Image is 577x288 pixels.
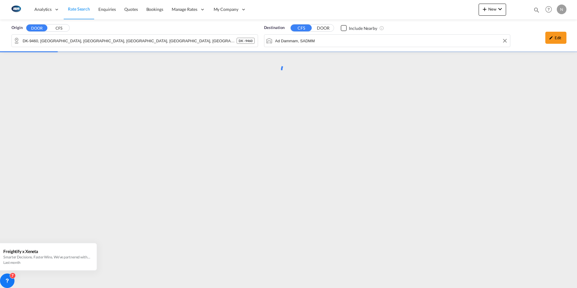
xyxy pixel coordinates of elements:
[341,25,377,31] md-checkbox: Checkbox No Ink
[291,24,312,31] button: CFS
[11,25,22,31] span: Origin
[496,5,504,13] md-icon: icon-chevron-down
[500,36,509,45] button: Clear Input
[479,4,506,16] button: icon-plus 400-fgNewicon-chevron-down
[557,5,566,14] div: N
[533,7,540,13] md-icon: icon-magnify
[379,26,384,30] md-icon: Unchecked: Ignores neighbouring ports when fetching rates.Checked : Includes neighbouring ports w...
[172,6,197,12] span: Manage Rates
[481,5,488,13] md-icon: icon-plus 400-fg
[214,6,238,12] span: My Company
[98,7,116,12] span: Enquiries
[12,35,258,47] md-input-container: DK-9460, Alsbjerg, Arentsminde, Årup, Attrup, Bækken, Birkelse, Bratbjerg, Bratbjerggrd, Brovst, ...
[349,25,377,31] div: Include Nearby
[23,36,237,45] input: Search by Door
[544,4,557,15] div: Help
[313,25,334,32] button: DOOR
[124,7,138,12] span: Quotes
[146,7,163,12] span: Bookings
[481,7,504,11] span: New
[239,39,252,43] span: DK - 9460
[544,4,554,14] span: Help
[26,24,47,31] button: DOOR
[545,32,566,44] div: icon-pencilEdit
[68,6,90,11] span: Rate Search
[264,25,285,31] span: Destination
[34,6,52,12] span: Analytics
[48,25,69,32] button: CFS
[264,35,510,47] md-input-container: Ad Dammam, SADMM
[275,36,507,45] input: Search by Port
[9,3,23,16] img: 1aa151c0c08011ec8d6f413816f9a227.png
[533,7,540,16] div: icon-magnify
[549,36,553,40] md-icon: icon-pencil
